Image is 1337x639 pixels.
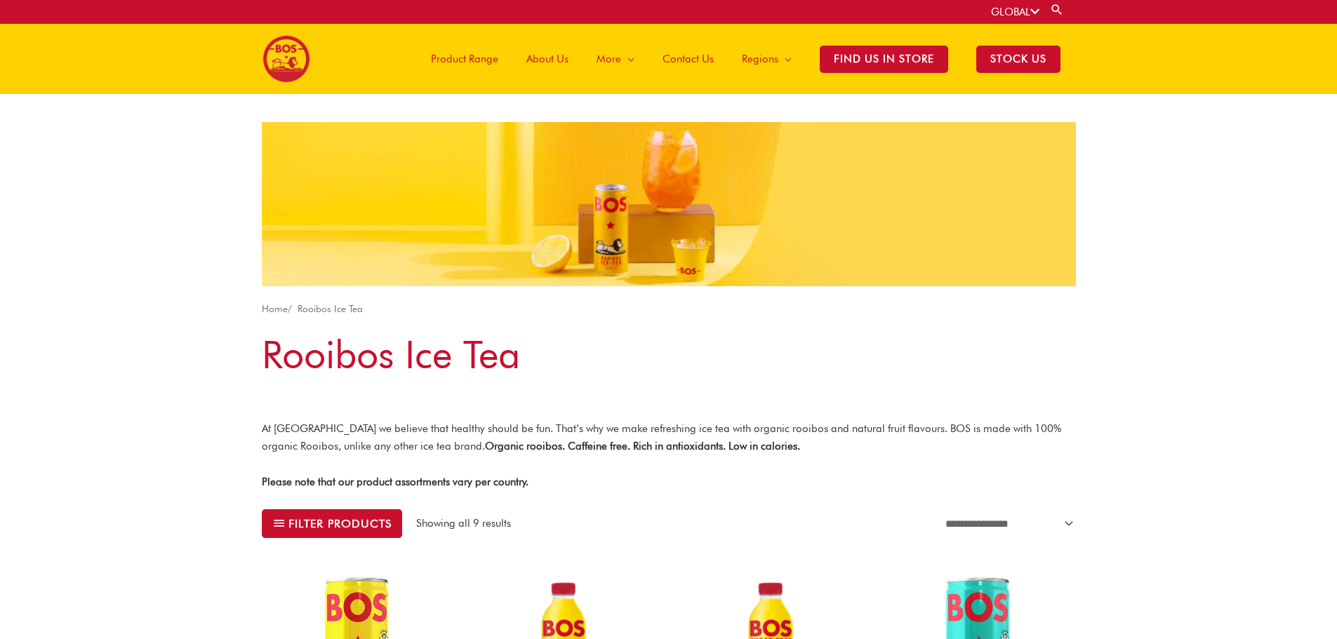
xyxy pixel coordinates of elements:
span: Product Range [431,38,498,80]
span: Contact Us [663,38,714,80]
p: At [GEOGRAPHIC_DATA] we believe that healthy should be fun. That’s why we make refreshing ice tea... [262,420,1076,455]
a: GLOBAL [991,6,1039,18]
a: Search button [1050,3,1064,16]
span: Find Us in Store [820,46,948,73]
img: BOS logo finals-200px [262,35,310,83]
strong: Please note that our product assortments vary per country. [262,476,528,488]
nav: Breadcrumb [262,300,1076,318]
span: STOCK US [976,46,1060,73]
a: Home [262,303,288,314]
a: Contact Us [648,24,728,94]
button: Filter products [262,509,403,539]
a: Product Range [417,24,512,94]
span: Regions [742,38,778,80]
h1: Rooibos Ice Tea [262,328,1076,382]
a: Find Us in Store [806,24,962,94]
a: Regions [728,24,806,94]
span: About Us [526,38,568,80]
select: Shop order [937,510,1076,537]
strong: Organic rooibos. Caffeine free. Rich in antioxidants. Low in calories. [485,440,800,452]
span: More [597,38,621,80]
p: Showing all 9 results [416,516,511,532]
a: STOCK US [962,24,1075,94]
a: More [583,24,648,94]
span: Filter products [288,518,392,529]
a: About Us [512,24,583,94]
nav: Site Navigation [406,24,1075,94]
